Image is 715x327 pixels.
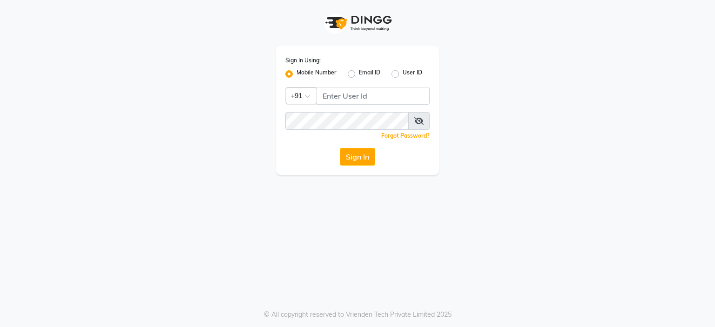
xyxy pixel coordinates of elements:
[340,148,375,166] button: Sign In
[381,132,430,139] a: Forgot Password?
[285,112,409,130] input: Username
[320,9,395,37] img: logo1.svg
[403,68,422,80] label: User ID
[359,68,380,80] label: Email ID
[285,56,321,65] label: Sign In Using:
[297,68,337,80] label: Mobile Number
[317,87,430,105] input: Username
